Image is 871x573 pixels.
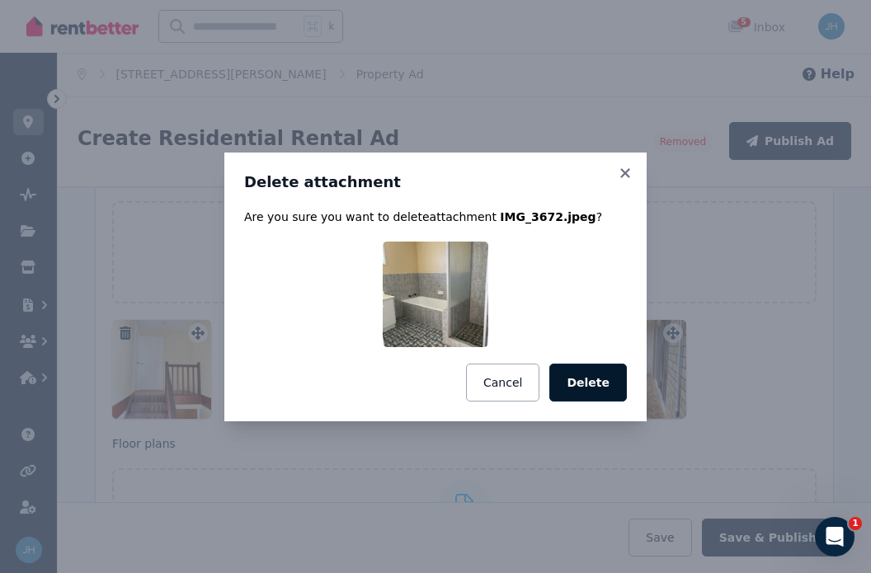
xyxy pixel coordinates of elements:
button: Cancel [466,364,539,402]
button: Delete [549,364,627,402]
span: 1 [849,517,862,530]
img: IMG_3672.jpeg [383,242,488,347]
h3: Delete attachment [244,172,627,192]
iframe: Intercom live chat [815,517,855,557]
span: IMG_3672.jpeg [500,210,596,223]
p: Are you sure you want to delete attachment ? [244,209,627,225]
